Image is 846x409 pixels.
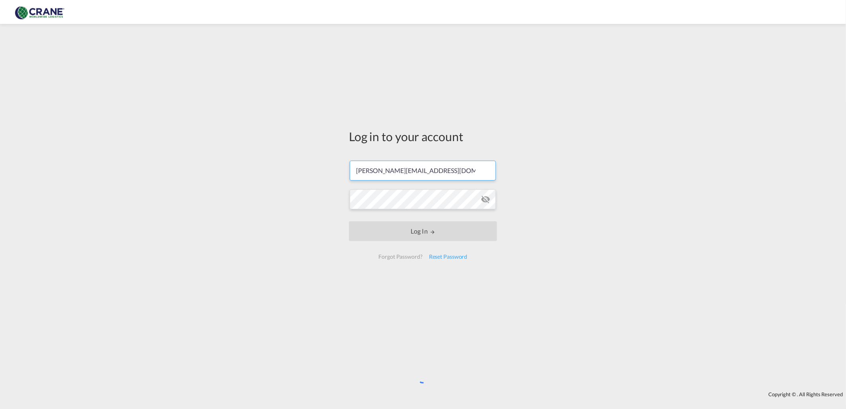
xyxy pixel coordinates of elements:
div: Forgot Password? [375,250,425,264]
md-icon: icon-eye-off [481,195,490,204]
button: LOGIN [349,221,497,241]
div: Log in to your account [349,128,497,145]
div: Reset Password [426,250,471,264]
input: Enter email/phone number [350,161,496,181]
img: 374de710c13411efa3da03fd754f1635.jpg [12,3,66,21]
